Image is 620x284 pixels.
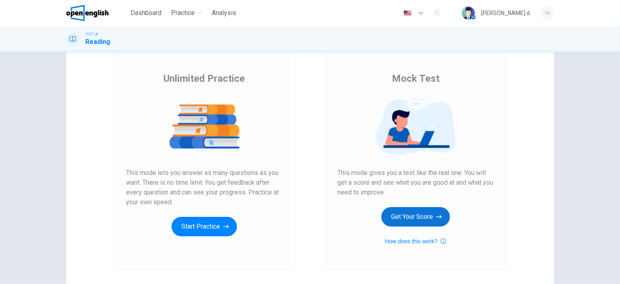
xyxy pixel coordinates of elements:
span: Dashboard [131,8,161,18]
span: Unlimited Practice [164,72,245,85]
button: Start Practice [172,217,237,236]
button: Practice [168,6,205,20]
button: Dashboard [127,6,165,20]
button: How does this work? [385,236,446,246]
a: OpenEnglish logo [66,5,128,21]
span: This mode lets you answer as many questions as you want. There is no time limit. You get feedback... [126,168,283,207]
div: [PERSON_NAME] d. [481,8,531,18]
span: Analysis [212,8,236,18]
button: Get Your Score [381,207,450,227]
span: TOEFL® [86,31,99,37]
img: OpenEnglish logo [66,5,109,21]
img: en [402,10,413,16]
img: Profile picture [462,7,475,20]
span: This mode gives you a test like the real one. You will get a score and see what you are good at a... [338,168,494,197]
span: Mock Test [392,72,439,85]
h1: Reading [86,37,111,47]
button: Analysis [209,6,239,20]
span: Practice [171,8,195,18]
